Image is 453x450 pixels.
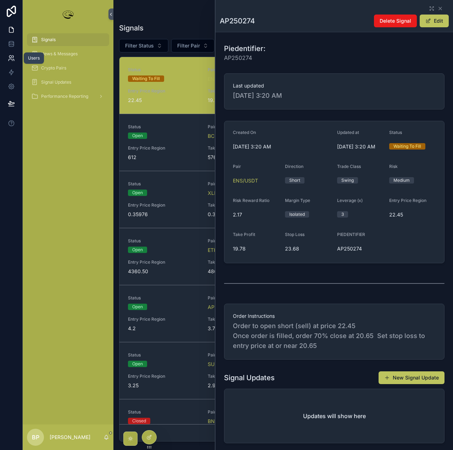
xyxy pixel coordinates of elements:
[27,76,109,89] a: Signal Updates
[132,247,143,253] div: Open
[337,143,384,150] span: [DATE] 3:20 AM
[132,190,143,196] div: Open
[224,373,275,383] h1: Signal Updates
[41,94,88,99] span: Performance Reporting
[220,16,255,26] h1: AP250274
[119,114,447,171] a: StatusOpenPairBCH/USDTUpdated at[DATE] 3:33 AMPIEDENTIFIERAP250273Entry Price Region612Take Profi...
[289,211,305,218] div: Isolated
[128,295,199,301] span: Status
[41,51,78,57] span: News & Messages
[208,247,233,254] a: ETH/USDT
[27,47,109,60] a: News & Messages
[389,211,436,218] span: 22.45
[208,202,279,208] span: Take Profit
[341,177,354,184] div: Swing
[41,65,66,71] span: Crypto Pairs
[233,245,279,252] span: 19.78
[128,409,199,415] span: Status
[208,190,234,197] span: XLM/USDT
[132,75,160,82] div: Waiting To Fill
[32,433,39,441] span: BP
[27,33,109,46] a: Signals
[233,130,256,135] span: Created On
[233,82,436,89] span: Last updated
[208,259,279,265] span: Take Profit
[285,232,304,237] span: Stop Loss
[224,54,265,62] span: AP250274
[132,133,143,139] div: Open
[128,124,199,130] span: Status
[128,181,199,187] span: Status
[119,342,447,399] a: StatusOpenPairSUI/USDTUpdated at[DATE] 8:48 AMPIEDENTIFIERAP250271Entry Price Region3.25Take Prof...
[208,133,233,140] a: BCH/USDT
[233,321,436,351] span: Order to open short (sell) at price 22.45 Once order is filled, order 70% close at 20.65 Set stop...
[337,164,361,169] span: Trade Class
[208,352,279,358] span: Pair
[208,382,279,389] span: 2.95
[374,15,417,27] button: Delete Signal
[224,44,265,54] h1: Piedentifier:
[119,171,447,228] a: StatusOpenPairXLM/USDTUpdated at[DATE] 6:44 PMPIEDENTIFIERAP250268Entry Price Region0.35976Take P...
[208,124,279,130] span: Pair
[208,154,279,161] span: 576
[28,55,40,61] div: Users
[208,238,279,244] span: Pair
[128,373,199,379] span: Entry Price Region
[128,316,199,322] span: Entry Price Region
[341,211,344,218] div: 3
[128,352,199,358] span: Status
[208,145,279,151] span: Take Profit
[177,42,200,49] span: Filter Pair
[208,97,279,104] span: 19.78
[208,373,279,379] span: Take Profit
[128,325,199,332] span: 4.2
[208,268,279,275] span: 4867.95
[337,232,365,237] span: PIEDENTIFIER
[119,57,447,114] a: StatusWaiting To FillPairENS/USDTUpdated at[DATE] 3:20 AMPIEDENTIFIERAP250274Entry Price Region22...
[132,361,143,367] div: Open
[128,238,199,244] span: Status
[50,434,90,441] p: [PERSON_NAME]
[128,382,199,389] span: 3.25
[208,418,233,425] a: BNB/USDT
[128,154,199,161] span: 612
[41,79,71,85] span: Signal Updates
[208,361,231,368] a: SUI/USDT
[303,412,366,420] h2: Updates will show here
[208,409,279,415] span: Pair
[285,245,331,252] span: 23.68
[285,198,310,203] span: Margin Type
[132,418,146,424] div: Closed
[208,181,279,187] span: Pair
[41,37,56,43] span: Signals
[27,62,109,74] a: Crypto Pairs
[380,17,411,24] span: Delete Signal
[208,211,279,218] span: 0.388
[23,28,113,112] div: scrollable content
[119,23,144,33] h1: Signals
[119,228,447,285] a: StatusOpenPairETH/USDTUpdated at[DATE] 6:42 PMPIEDENTIFIERAP250270Entry Price Region4360.50Take P...
[208,67,279,73] span: Pair
[208,304,233,311] a: APT/USDT
[393,177,410,184] div: Medium
[233,313,436,320] span: Order Instructions
[119,285,447,342] a: StatusOpenPairAPT/USDTUpdated at[DATE] 12:36 PMPIEDENTIFIERAP250272Entry Price Region4.2Take Prof...
[389,130,402,135] span: Status
[233,143,331,150] span: [DATE] 3:20 AM
[208,325,279,332] span: 3.74
[208,316,279,322] span: Take Profit
[393,143,421,150] div: Waiting To Fill
[337,198,363,203] span: Leverage (x)
[389,198,426,203] span: Entry Price Region
[233,177,258,184] span: ENS/USDT
[128,268,199,275] span: 4360.50
[128,259,199,265] span: Entry Price Region
[128,67,199,73] span: Status
[208,88,279,94] span: Take Profit
[119,39,168,52] button: Select Button
[337,245,384,252] span: AP250274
